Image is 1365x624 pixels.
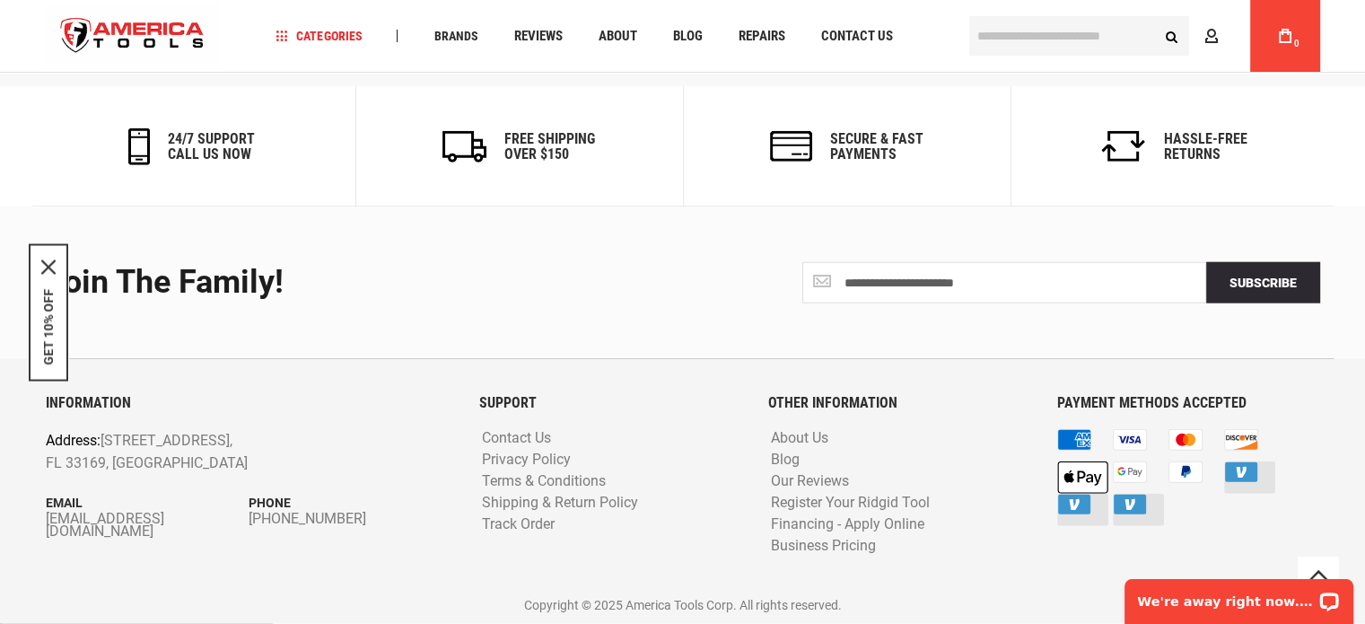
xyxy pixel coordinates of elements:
[830,131,923,163] h6: secure & fast payments
[598,30,636,43] span: About
[477,516,559,533] a: Track Order
[1057,395,1319,411] h6: PAYMENT METHODS ACCEPTED
[249,513,452,525] a: [PHONE_NUMBER]
[766,430,833,447] a: About Us
[46,432,101,449] span: Address:
[477,452,575,469] a: Privacy Policy
[477,430,556,447] a: Contact Us
[425,24,486,48] a: Brands
[249,493,452,513] p: Phone
[504,131,595,163] h6: Free Shipping Over $150
[768,395,1030,411] h6: OTHER INFORMATION
[1229,276,1297,290] span: Subscribe
[766,495,934,512] a: Register Your Ridgid Tool
[46,513,249,538] a: [EMAIL_ADDRESS][DOMAIN_NAME]
[672,30,702,43] span: Blog
[41,259,56,274] svg: close icon
[48,104,63,119] img: tab_domain_overview_orange.svg
[1206,262,1320,303] button: Subscribe
[766,452,804,469] a: Blog
[513,30,562,43] span: Reviews
[41,259,56,274] button: Close
[276,30,362,42] span: Categories
[766,538,880,555] a: Business Pricing
[590,24,644,48] a: About
[479,395,741,411] h6: SUPPORT
[1155,19,1189,53] button: Search
[267,24,370,48] a: Categories
[47,47,197,61] div: Domain: [DOMAIN_NAME]
[29,29,43,43] img: logo_orange.svg
[730,24,792,48] a: Repairs
[477,495,643,512] a: Shipping & Return Policy
[29,47,43,61] img: website_grey.svg
[46,395,452,411] h6: INFORMATION
[46,595,1320,615] p: Copyright © 2025 America Tools Corp. All rights reserved.
[168,131,255,163] h6: 24/7 support call us now
[50,29,88,43] div: v 4.0.25
[820,30,892,43] span: Contact Us
[664,24,710,48] a: Blog
[1294,39,1299,48] span: 0
[46,3,220,70] img: America Tools
[198,106,302,118] div: Keywords by Traffic
[46,265,669,301] div: Join the Family!
[433,30,477,42] span: Brands
[46,429,372,475] p: [STREET_ADDRESS], FL 33169, [GEOGRAPHIC_DATA]
[68,106,161,118] div: Domain Overview
[46,3,220,70] a: store logo
[1113,567,1365,624] iframe: LiveChat chat widget
[738,30,784,43] span: Repairs
[179,104,193,119] img: tab_keywords_by_traffic_grey.svg
[766,516,929,533] a: Financing - Apply Online
[812,24,900,48] a: Contact Us
[505,24,570,48] a: Reviews
[1164,131,1247,163] h6: Hassle-Free Returns
[46,493,249,513] p: Email
[477,473,610,490] a: Terms & Conditions
[41,288,56,365] button: GET 10% OFF
[766,473,853,490] a: Our Reviews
